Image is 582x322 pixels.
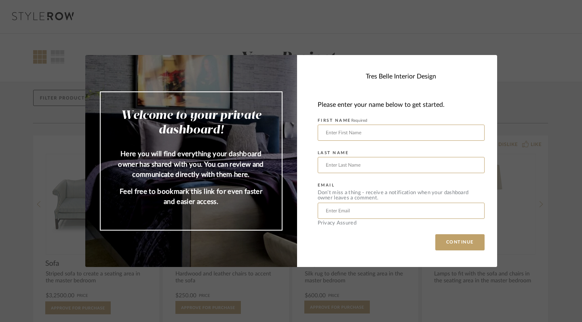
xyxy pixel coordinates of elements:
[318,220,485,226] div: Privacy Assured
[318,118,367,123] label: FIRST NAME
[318,203,485,219] input: Enter Email
[318,150,349,155] label: LAST NAME
[318,125,485,141] input: Enter First Name
[351,119,367,123] span: Required
[318,183,335,188] label: EMAIL
[318,157,485,173] input: Enter Last Name
[366,72,436,81] div: Tres Belle Interior Design
[117,186,266,207] p: Feel free to bookmark this link for even faster and easier access.
[318,190,485,201] div: Don’t miss a thing - receive a notification when your dashboard owner leaves a comment.
[117,108,266,138] h2: Welcome to your private dashboard!
[318,100,485,110] div: Please enter your name below to get started.
[435,234,485,250] button: CONTINUE
[117,149,266,180] p: Here you will find everything your dashboard owner has shared with you. You can review and commun...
